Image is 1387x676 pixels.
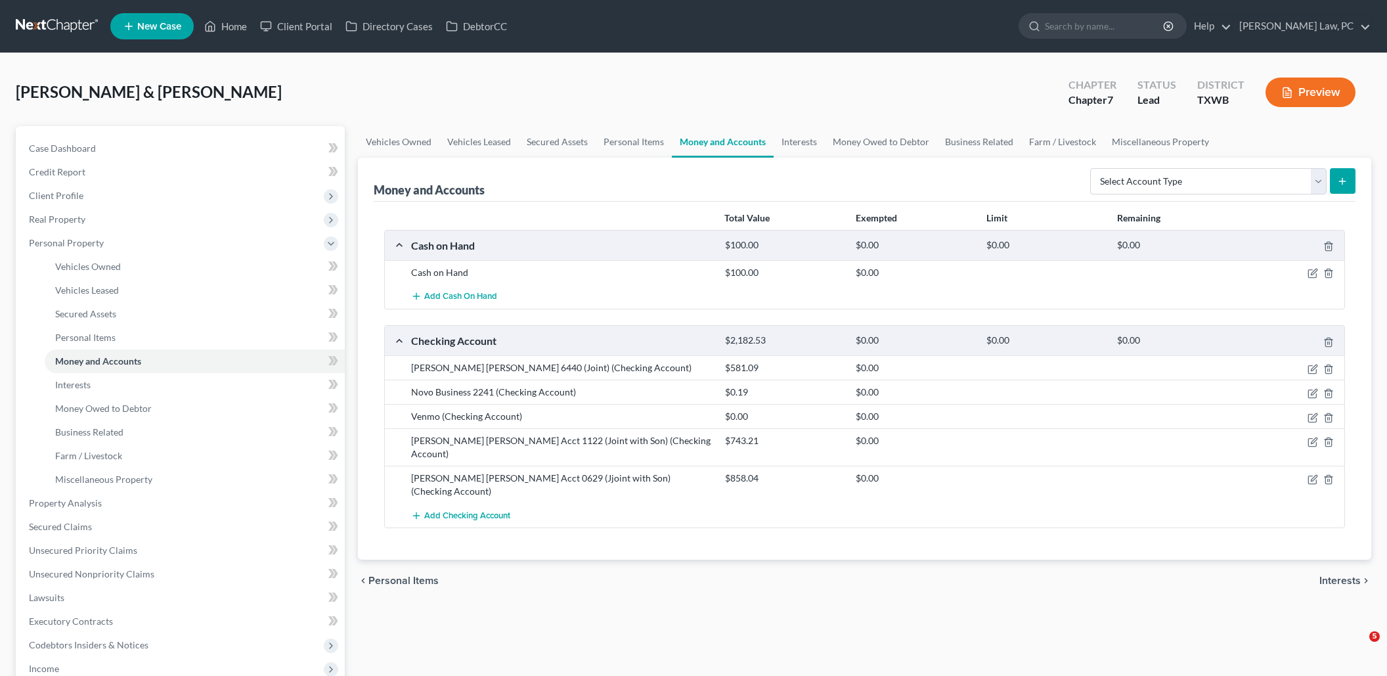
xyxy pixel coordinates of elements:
a: Miscellaneous Property [45,468,345,491]
input: Search by name... [1045,14,1165,38]
div: Chapter [1068,78,1116,93]
strong: Remaining [1117,212,1160,223]
div: $0.00 [849,410,980,423]
a: Farm / Livestock [1021,126,1104,158]
span: Add Cash on Hand [424,292,497,302]
span: Secured Assets [55,308,116,319]
div: Cash on Hand [405,238,718,252]
div: $0.00 [849,472,980,485]
a: Money Owed to Debtor [45,397,345,420]
div: $0.19 [718,386,849,399]
div: Money and Accounts [374,182,485,198]
a: Vehicles Owned [45,255,345,279]
span: 7 [1107,93,1113,106]
div: $0.00 [849,434,980,447]
a: Property Analysis [18,491,345,515]
span: Credit Report [29,166,85,177]
span: Business Related [55,426,123,438]
a: Personal Items [45,326,345,349]
a: Interests [45,373,345,397]
a: Lawsuits [18,586,345,610]
div: Checking Account [405,334,718,348]
iframe: Intercom live chat [1342,631,1374,663]
div: $581.09 [718,361,849,374]
strong: Total Value [724,212,770,223]
span: [PERSON_NAME] & [PERSON_NAME] [16,82,282,101]
a: Farm / Livestock [45,444,345,468]
a: Vehicles Leased [439,126,519,158]
span: Personal Property [29,237,104,248]
a: Business Related [45,420,345,444]
div: Cash on Hand [405,266,718,279]
a: Credit Report [18,160,345,184]
a: Money and Accounts [672,126,774,158]
div: $858.04 [718,472,849,485]
div: TXWB [1197,93,1244,108]
span: Lawsuits [29,592,64,603]
a: Help [1187,14,1231,38]
a: Business Related [937,126,1021,158]
span: Add Checking Account [424,510,510,521]
span: Farm / Livestock [55,450,122,461]
span: Codebtors Insiders & Notices [29,639,148,650]
div: [PERSON_NAME] [PERSON_NAME] 6440 (Joint) (Checking Account) [405,361,718,374]
div: $743.21 [718,434,849,447]
span: Unsecured Nonpriority Claims [29,568,154,579]
a: Personal Items [596,126,672,158]
div: $100.00 [718,239,849,252]
div: $0.00 [849,334,980,347]
div: Chapter [1068,93,1116,108]
span: Case Dashboard [29,143,96,154]
a: Secured Assets [45,302,345,326]
span: Executory Contracts [29,616,113,627]
span: Secured Claims [29,521,92,532]
a: Unsecured Nonpriority Claims [18,562,345,586]
div: Status [1137,78,1176,93]
span: Income [29,663,59,674]
div: $0.00 [849,361,980,374]
div: Novo Business 2241 (Checking Account) [405,386,718,399]
span: Property Analysis [29,497,102,508]
button: Preview [1266,78,1355,107]
a: Client Portal [253,14,339,38]
div: $0.00 [849,239,980,252]
div: $0.00 [1111,334,1241,347]
div: Lead [1137,93,1176,108]
div: $100.00 [718,266,849,279]
strong: Limit [986,212,1007,223]
div: $0.00 [849,266,980,279]
span: Money and Accounts [55,355,141,367]
a: Money and Accounts [45,349,345,373]
i: chevron_right [1361,575,1371,586]
div: [PERSON_NAME] [PERSON_NAME] Acct 1122 (Joint with Son) (Checking Account) [405,434,718,461]
a: Secured Claims [18,515,345,539]
a: Directory Cases [339,14,439,38]
a: Home [198,14,253,38]
span: Unsecured Priority Claims [29,545,137,556]
div: District [1197,78,1244,93]
div: $0.00 [980,334,1111,347]
a: Money Owed to Debtor [825,126,937,158]
span: Real Property [29,214,85,225]
a: Interests [774,126,825,158]
button: Add Checking Account [411,503,510,528]
strong: Exempted [856,212,897,223]
button: chevron_left Personal Items [358,575,439,586]
a: Secured Assets [519,126,596,158]
div: $0.00 [1111,239,1241,252]
span: 5 [1369,631,1380,642]
button: Add Cash on Hand [411,284,497,309]
a: Vehicles Leased [45,279,345,302]
span: Interests [1319,575,1361,586]
a: [PERSON_NAME] Law, PC [1233,14,1371,38]
div: $0.00 [718,410,849,423]
span: New Case [137,22,181,32]
span: Miscellaneous Property [55,474,152,485]
div: $0.00 [849,386,980,399]
a: Case Dashboard [18,137,345,160]
span: Client Profile [29,190,83,201]
span: Money Owed to Debtor [55,403,152,414]
div: $0.00 [980,239,1111,252]
span: Vehicles Owned [55,261,121,272]
div: $2,182.53 [718,334,849,347]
